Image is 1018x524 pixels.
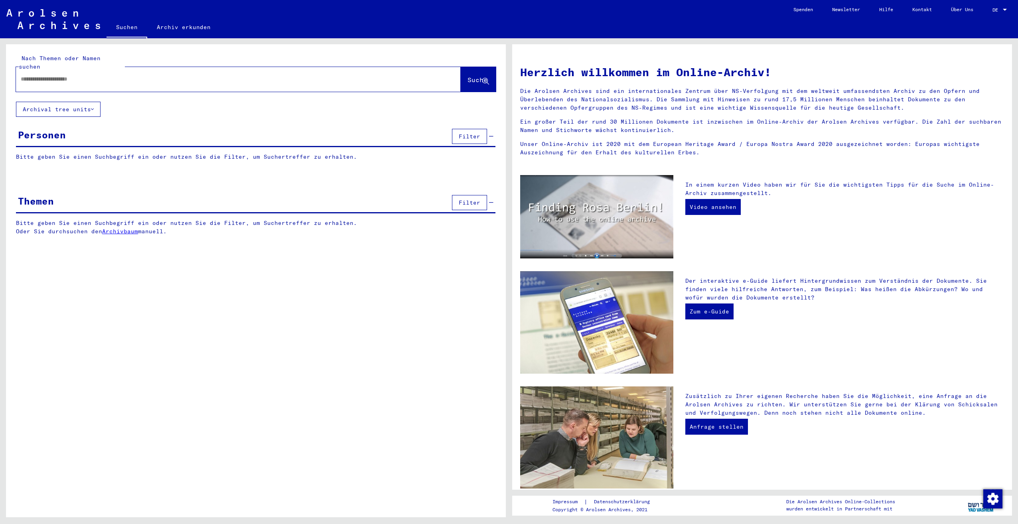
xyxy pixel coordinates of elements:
img: video.jpg [520,175,673,258]
img: yv_logo.png [966,495,996,515]
a: Video ansehen [685,199,741,215]
p: Ein großer Teil der rund 30 Millionen Dokumente ist inzwischen im Online-Archiv der Arolsen Archi... [520,118,1004,134]
img: inquiries.jpg [520,386,673,489]
a: Impressum [552,498,584,506]
img: eguide.jpg [520,271,673,374]
a: Anfrage stellen [685,419,748,435]
p: Die Arolsen Archives Online-Collections [786,498,895,505]
button: Suche [461,67,496,92]
span: DE [992,7,1001,13]
p: wurden entwickelt in Partnerschaft mit [786,505,895,512]
a: Datenschutzerklärung [588,498,659,506]
h1: Herzlich willkommen im Online-Archiv! [520,64,1004,81]
a: Archivbaum [102,228,138,235]
p: Bitte geben Sie einen Suchbegriff ein oder nutzen Sie die Filter, um Suchertreffer zu erhalten. O... [16,219,496,236]
div: Personen [18,128,66,142]
span: Suche [468,76,487,84]
p: Unser Online-Archiv ist 2020 mit dem European Heritage Award / Europa Nostra Award 2020 ausgezeic... [520,140,1004,157]
p: Die Arolsen Archives sind ein internationales Zentrum über NS-Verfolgung mit dem weltweit umfasse... [520,87,1004,112]
p: Bitte geben Sie einen Suchbegriff ein oder nutzen Sie die Filter, um Suchertreffer zu erhalten. [16,153,495,161]
div: Zustimmung ändern [983,489,1002,508]
button: Archival tree units [16,102,101,117]
div: Themen [18,194,54,208]
mat-label: Nach Themen oder Namen suchen [19,55,101,70]
div: | [552,498,659,506]
p: In einem kurzen Video haben wir für Sie die wichtigsten Tipps für die Suche im Online-Archiv zusa... [685,181,1004,197]
button: Filter [452,129,487,144]
button: Filter [452,195,487,210]
p: Zusätzlich zu Ihrer eigenen Recherche haben Sie die Möglichkeit, eine Anfrage an die Arolsen Arch... [685,392,1004,417]
a: Suchen [107,18,147,38]
span: Filter [459,199,480,206]
p: Der interaktive e-Guide liefert Hintergrundwissen zum Verständnis der Dokumente. Sie finden viele... [685,277,1004,302]
a: Archiv erkunden [147,18,220,37]
img: Zustimmung ändern [983,489,1002,508]
a: Zum e-Guide [685,303,734,319]
p: Copyright © Arolsen Archives, 2021 [552,506,659,513]
img: Arolsen_neg.svg [6,9,100,29]
span: Filter [459,133,480,140]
